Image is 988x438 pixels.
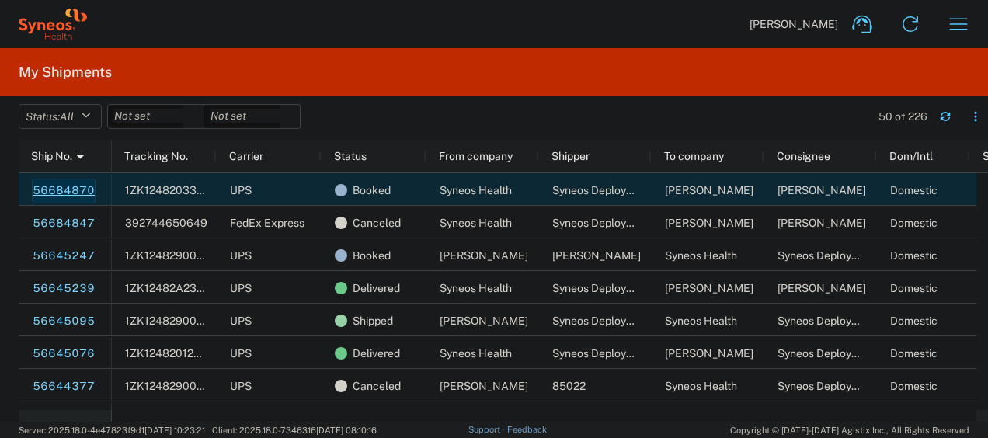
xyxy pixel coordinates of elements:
[778,347,882,360] span: Syneos Deployments
[32,244,96,269] a: 56645247
[229,150,263,162] span: Carrier
[665,347,753,360] span: Lauren Martin
[889,150,933,162] span: Dom/Intl
[778,380,882,392] span: Syneos Deployments
[230,347,252,360] span: UPS
[353,337,400,370] span: Delivered
[890,315,938,327] span: Domestic
[144,426,205,435] span: [DATE] 10:23:21
[353,370,401,402] span: Canceled
[31,150,72,162] span: Ship No.
[230,184,252,196] span: UPS
[125,217,207,229] span: 392744650649
[890,380,938,392] span: Domestic
[439,150,513,162] span: From company
[353,272,400,304] span: Delivered
[125,282,242,294] span: 1ZK12482A230901747
[552,315,657,327] span: Syneos Deployments
[19,104,102,129] button: Status:All
[664,150,724,162] span: To company
[440,249,528,262] span: Brandon Epting
[778,217,866,229] span: Mark Preston
[353,207,401,239] span: Canceled
[32,342,96,367] a: 56645076
[230,315,252,327] span: UPS
[552,249,641,262] span: Brandon Epting
[440,315,528,327] span: Lauren Martin
[468,425,507,434] a: Support
[353,174,391,207] span: Booked
[552,184,657,196] span: Syneos Deployments
[124,150,188,162] span: Tracking No.
[230,282,252,294] span: UPS
[32,179,96,203] a: 56684870
[507,425,547,434] a: Feedback
[552,282,657,294] span: Syneos Deployments
[230,249,252,262] span: UPS
[230,380,252,392] span: UPS
[32,407,96,432] a: 56644361
[353,402,401,435] span: Canceled
[730,423,969,437] span: Copyright © [DATE]-[DATE] Agistix Inc., All Rights Reserved
[890,217,938,229] span: Domestic
[665,249,737,262] span: Syneos Health
[665,217,753,229] span: Mark Preston
[890,184,938,196] span: Domestic
[204,105,300,128] input: Not set
[665,380,737,392] span: Syneos Health
[334,150,367,162] span: Status
[440,380,528,392] span: Lauren Martin
[125,380,245,392] span: 1ZK124829009254903
[125,249,242,262] span: 1ZK124829003387727
[750,17,838,31] span: [PERSON_NAME]
[19,426,205,435] span: Server: 2025.18.0-4e47823f9d1
[890,282,938,294] span: Domestic
[665,184,753,196] span: Mark Preston
[353,304,393,337] span: Shipped
[665,282,753,294] span: Brandon Epting
[316,426,377,435] span: [DATE] 08:10:16
[440,282,512,294] span: Syneos Health
[32,309,96,334] a: 56645095
[32,276,96,301] a: 56645239
[552,217,657,229] span: Syneos Deployments
[212,426,377,435] span: Client: 2025.18.0-7346316
[60,110,74,123] span: All
[440,184,512,196] span: Syneos Health
[32,374,96,399] a: 56644377
[108,105,204,128] input: Not set
[778,184,866,196] span: Mark Preston
[125,315,238,327] span: 1ZK124829001810718
[32,211,96,236] a: 56684847
[778,315,882,327] span: Syneos Deployments
[125,347,241,360] span: 1ZK124820128082337
[878,109,927,123] div: 50 of 226
[19,63,112,82] h2: My Shipments
[440,347,512,360] span: Syneos Health
[778,249,882,262] span: Syneos Deployments
[890,249,938,262] span: Domestic
[777,150,830,162] span: Consignee
[890,347,938,360] span: Domestic
[551,150,590,162] span: Shipper
[778,282,866,294] span: Brandon Epting
[552,347,657,360] span: Syneos Deployments
[353,239,391,272] span: Booked
[230,217,304,229] span: FedEx Express
[665,315,737,327] span: Syneos Health
[440,217,512,229] span: Syneos Health
[125,184,243,196] span: 1ZK124820338668227
[552,380,586,392] span: 85022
